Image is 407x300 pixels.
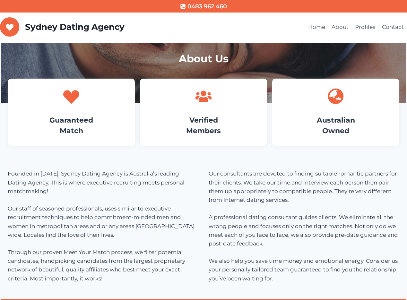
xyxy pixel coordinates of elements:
a: AustralianOwned [317,116,355,135]
h1: About Us [9,51,398,66]
a: Profiles [352,20,378,35]
a: About [328,20,352,35]
a: 0483 962 460 [180,2,227,11]
a: Home [305,20,328,35]
a: GuaranteedMatch [49,116,93,135]
p: Our consultants are devoted to finding suitable romantic partners for their clients. We take our ... [209,169,399,283]
a: VerifiedMembers [186,116,221,135]
span: 0483 962 460 [187,2,227,11]
p: Founded in [DATE], Sydney Dating Agency is Australia’s leading Dating Agency. This is where execu... [8,169,198,283]
a: Contact [379,20,407,35]
p: Sydney Dating Agency [25,22,125,32]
